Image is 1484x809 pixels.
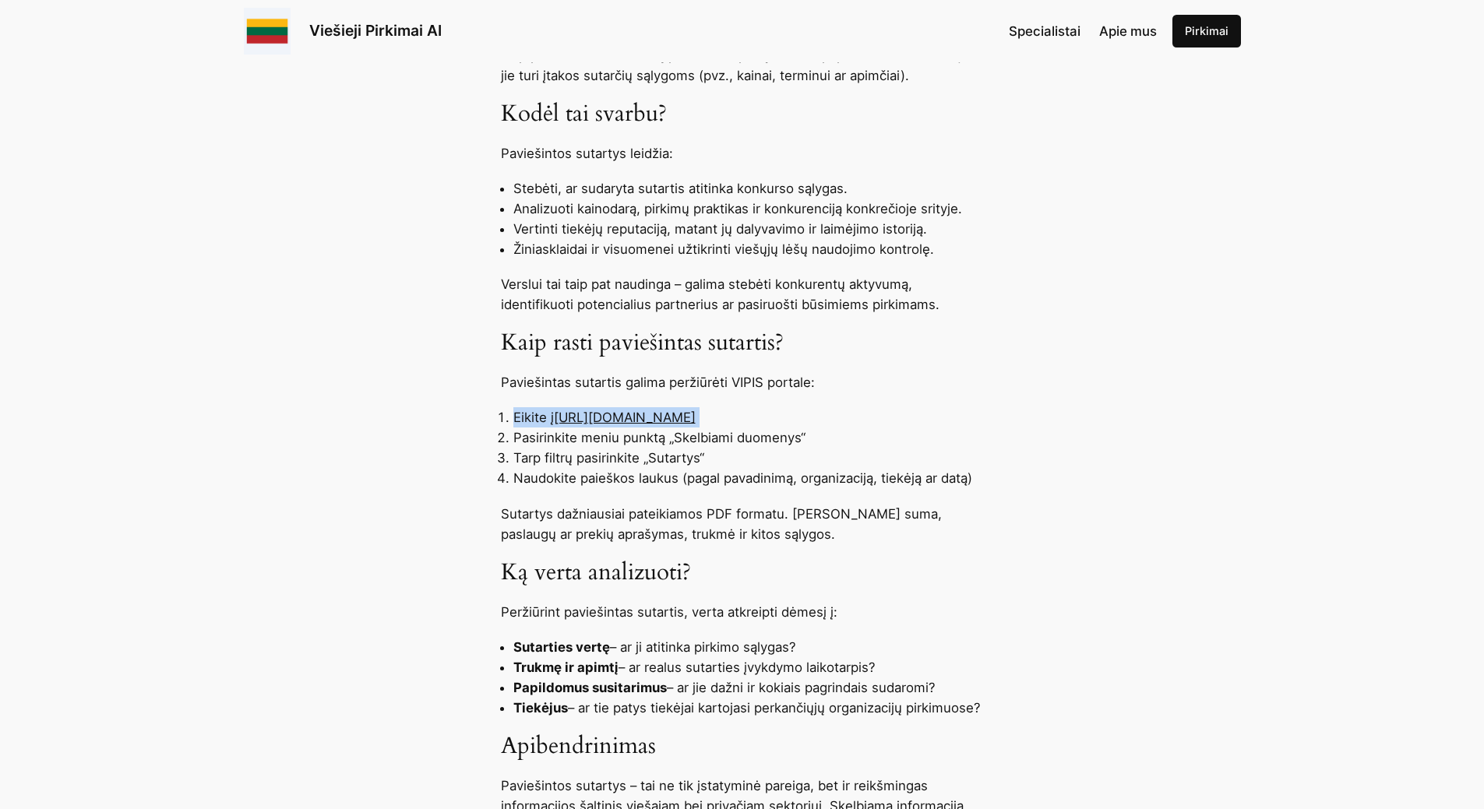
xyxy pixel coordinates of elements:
[309,21,442,40] a: Viešieji Pirkimai AI
[501,504,984,544] p: Sutartys dažniausiai pateikiamos PDF formatu. [PERSON_NAME] suma, paslaugų ar prekių aprašymas, t...
[501,559,984,587] h3: Ką verta analizuoti?
[513,199,984,219] li: Analizuoti kainodarą, pirkimų praktikas ir konkurenciją konkrečioje srityje.
[513,680,667,695] strong: Papildomus susitarimus
[501,274,984,315] p: Verslui tai taip pat naudinga – galima stebėti konkurentų aktyvumą, identifikuoti potencialius pa...
[513,427,984,448] li: Pasirinkite meniu punktą „Skelbiami duomenys“
[513,700,568,716] strong: Tiekėjus
[1172,15,1241,47] a: Pirkimai
[501,100,984,128] h3: Kodėl tai svarbu?
[513,219,984,239] li: Vertinti tiekėjų reputaciją, matant jų dalyvavimo ir laimėjimo istoriją.
[1009,21,1157,41] nav: Navigation
[501,143,984,164] p: Paviešintos sutartys leidžia:
[513,660,619,675] strong: Trukmę ir apimtį
[501,329,984,357] h3: Kaip rasti paviešintas sutartis?
[1009,21,1080,41] a: Specialistai
[244,8,291,55] img: Viešieji pirkimai logo
[513,698,984,718] li: – ar tie patys tiekėjai kartojasi perkančiųjų organizacijų pirkimuose?
[513,448,984,468] li: Tarp filtrų pasirinkite „Sutartys“
[513,407,984,427] li: Eikite į
[513,637,984,657] li: – ar ji atitinka pirkimo sąlygas?
[513,239,984,259] li: Žiniasklaidai ir visuomenei užtikrinti viešųjų lėšų naudojimo kontrolę.
[513,468,984,488] li: Naudokite paieškos laukus (pagal pavadinimą, organizaciją, tiekėją ar datą)
[1009,23,1080,39] span: Specialistai
[501,45,984,86] p: Taip pat skelbiami sutarčių pakeitimai, pratęsimai ar papildomi susitarimai, jei jie turi įtakos ...
[501,733,984,761] h3: Apibendrinimas
[513,677,984,698] li: – ar jie dažni ir kokiais pagrindais sudaromi?
[554,410,696,425] a: [URL][DOMAIN_NAME]
[513,639,610,655] strong: Sutarties vertę
[1099,21,1157,41] a: Apie mus
[501,372,984,392] p: Paviešintas sutartis galima peržiūrėti VIPIS portale:
[513,178,984,199] li: Stebėti, ar sudaryta sutartis atitinka konkurso sąlygas.
[1099,23,1157,39] span: Apie mus
[501,602,984,622] p: Peržiūrint paviešintas sutartis, verta atkreipti dėmesį į:
[513,657,984,677] li: – ar realus sutarties įvykdymo laikotarpis?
